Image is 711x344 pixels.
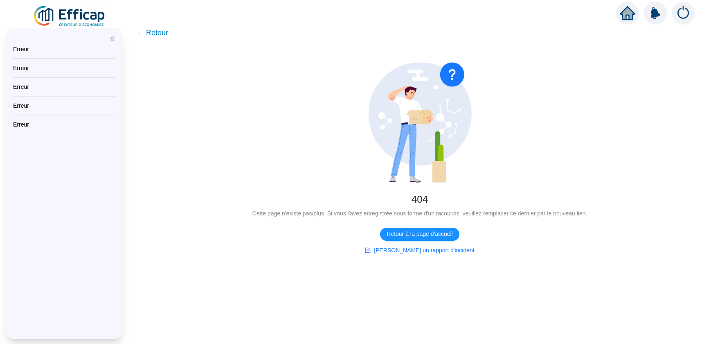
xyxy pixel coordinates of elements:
div: 404 [142,193,698,206]
span: [PERSON_NAME] un rapport d'incident [374,246,474,255]
img: alerts [644,2,667,25]
div: Erreur [13,102,115,110]
span: form [365,247,371,253]
div: Erreur [13,120,115,129]
span: Retour à la page d'accueil [387,230,452,238]
div: Cette page n'existe pas/plus. Si vous l'avez enregistrée sous forme d'un racourcis, veuillez remp... [142,209,698,218]
img: efficap energie logo [33,5,107,28]
span: double-left [110,36,115,42]
img: alerts [672,2,695,25]
button: Retour à la page d'accueil [380,228,459,241]
button: [PERSON_NAME] un rapport d'incident [358,244,481,257]
span: ← Retour [137,27,168,38]
div: Erreur [13,64,115,72]
div: Erreur [13,83,115,91]
div: Erreur [13,45,115,53]
span: home [620,6,635,20]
